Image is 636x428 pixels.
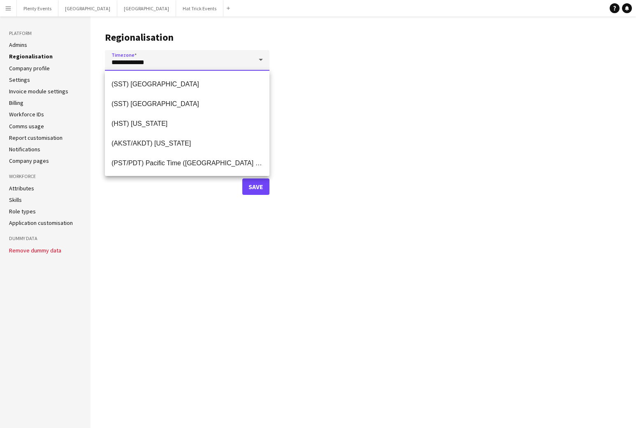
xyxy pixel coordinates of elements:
[9,208,36,215] a: Role types
[111,139,263,147] span: (AKST/AKDT) [US_STATE]
[176,0,223,16] button: Hat Trick Events
[9,247,61,254] button: Remove dummy data
[9,76,30,83] a: Settings
[9,41,27,49] a: Admins
[242,178,269,195] button: Save
[111,159,263,167] span: (PST/PDT) Pacific Time ([GEOGRAPHIC_DATA] & [GEOGRAPHIC_DATA])
[9,235,81,242] h3: Dummy Data
[9,53,53,60] a: Regionalisation
[9,99,23,106] a: Billing
[111,120,263,127] span: (HST) [US_STATE]
[9,219,73,227] a: Application customisation
[105,31,269,44] h1: Regionalisation
[9,65,50,72] a: Company profile
[117,0,176,16] button: [GEOGRAPHIC_DATA]
[9,88,68,95] a: Invoice module settings
[9,111,44,118] a: Workforce IDs
[58,0,117,16] button: [GEOGRAPHIC_DATA]
[9,123,44,130] a: Comms usage
[111,100,263,108] span: (SST) [GEOGRAPHIC_DATA]
[9,196,22,204] a: Skills
[17,0,58,16] button: Plenty Events
[9,185,34,192] a: Attributes
[9,134,63,141] a: Report customisation
[111,80,263,88] span: (SST) [GEOGRAPHIC_DATA]
[9,157,49,164] a: Company pages
[9,30,81,37] h3: Platform
[9,173,81,180] h3: Workforce
[9,146,40,153] a: Notifications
